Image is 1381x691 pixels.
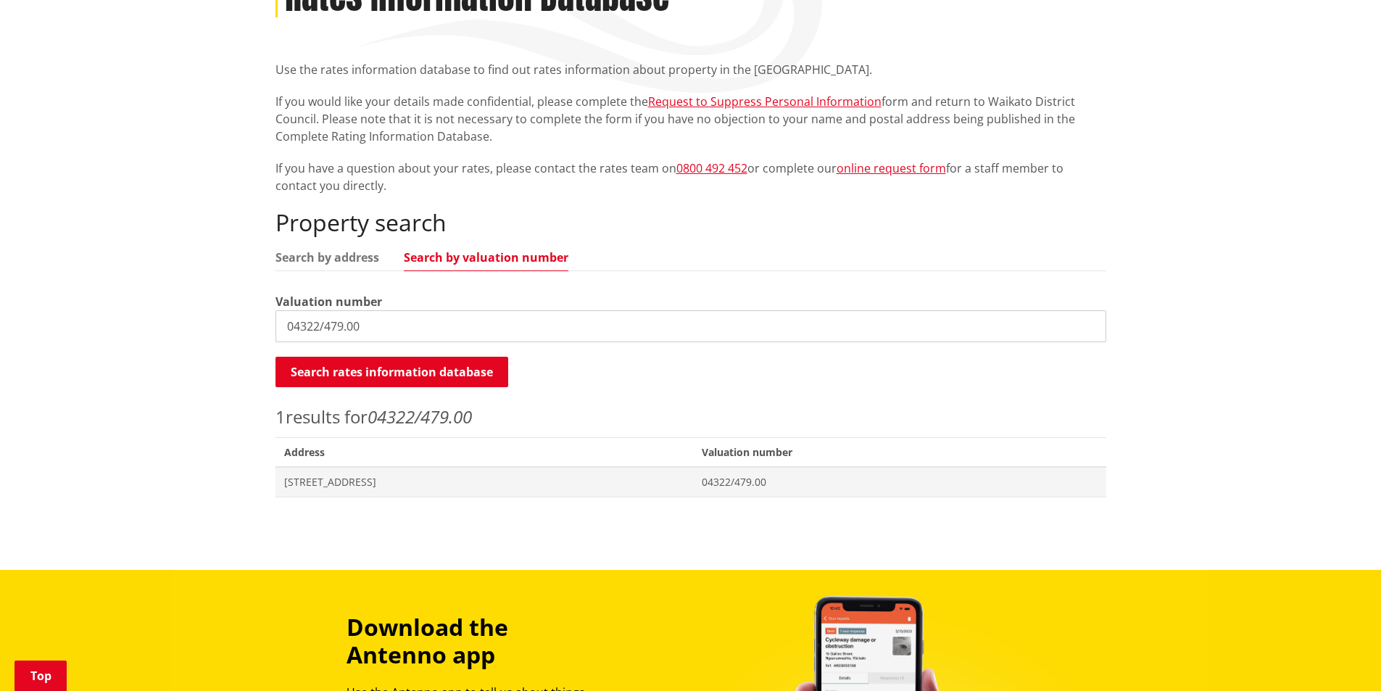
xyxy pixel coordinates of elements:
[837,160,946,176] a: online request form
[275,437,694,467] span: Address
[275,293,382,310] label: Valuation number
[404,252,568,263] a: Search by valuation number
[275,405,286,429] span: 1
[275,252,379,263] a: Search by address
[347,613,609,669] h3: Download the Antenno app
[275,310,1106,342] input: e.g. 03920/020.01A
[275,467,1106,497] a: [STREET_ADDRESS] 04322/479.00
[14,661,67,691] a: Top
[275,209,1106,236] h2: Property search
[368,405,472,429] em: 04322/479.00
[648,94,882,109] a: Request to Suppress Personal Information
[284,475,685,489] span: [STREET_ADDRESS]
[275,160,1106,194] p: If you have a question about your rates, please contact the rates team on or complete our for a s...
[275,61,1106,78] p: Use the rates information database to find out rates information about property in the [GEOGRAPHI...
[676,160,747,176] a: 0800 492 452
[275,404,1106,430] p: results for
[693,437,1106,467] span: Valuation number
[275,93,1106,145] p: If you would like your details made confidential, please complete the form and return to Waikato ...
[702,475,1097,489] span: 04322/479.00
[275,357,508,387] button: Search rates information database
[1314,630,1367,682] iframe: Messenger Launcher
